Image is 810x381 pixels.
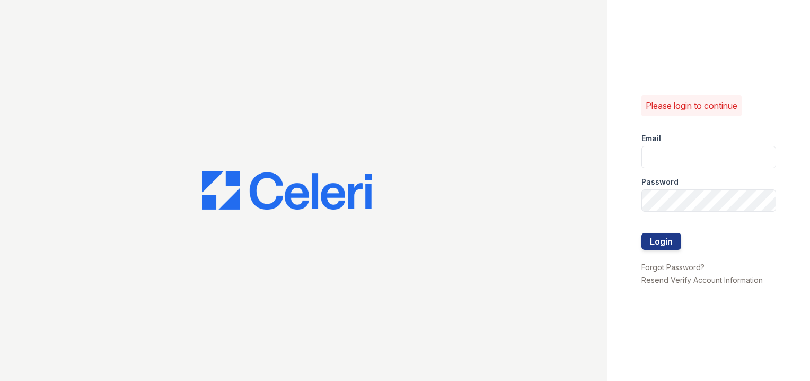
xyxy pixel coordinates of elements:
[646,99,737,112] p: Please login to continue
[641,263,705,272] a: Forgot Password?
[202,171,372,210] img: CE_Logo_Blue-a8612792a0a2168367f1c8372b55b34899dd931a85d93a1a3d3e32e68fde9ad4.png
[641,275,763,284] a: Resend Verify Account Information
[641,177,679,187] label: Password
[641,133,661,144] label: Email
[641,233,681,250] button: Login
